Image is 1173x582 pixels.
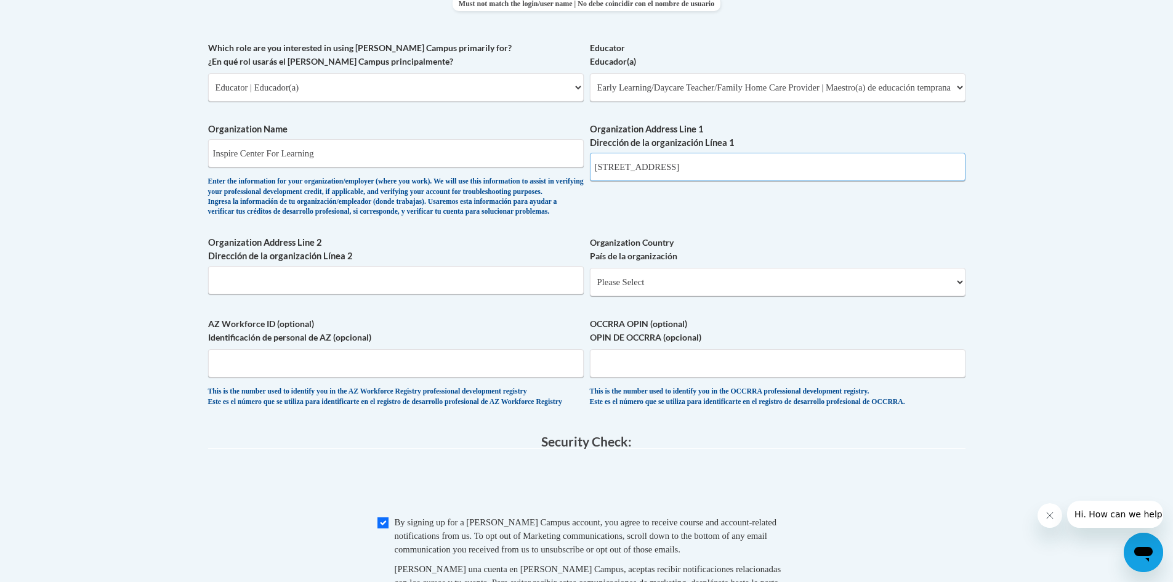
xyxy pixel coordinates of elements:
[208,41,584,68] label: Which role are you interested in using [PERSON_NAME] Campus primarily for? ¿En qué rol usarás el ...
[208,236,584,263] label: Organization Address Line 2 Dirección de la organización Línea 2
[1067,501,1163,528] iframe: Message from company
[493,461,680,509] iframe: reCAPTCHA
[590,123,965,150] label: Organization Address Line 1 Dirección de la organización Línea 1
[590,317,965,344] label: OCCRRA OPIN (optional) OPIN DE OCCRRA (opcional)
[590,387,965,407] div: This is the number used to identify you in the OCCRRA professional development registry. Este es ...
[590,41,965,68] label: Educator Educador(a)
[208,317,584,344] label: AZ Workforce ID (optional) Identificación de personal de AZ (opcional)
[1124,533,1163,572] iframe: Button to launch messaging window
[208,266,584,294] input: Metadata input
[208,139,584,168] input: Metadata input
[7,9,100,18] span: Hi. How can we help?
[208,387,584,407] div: This is the number used to identify you in the AZ Workforce Registry professional development reg...
[208,177,584,217] div: Enter the information for your organization/employer (where you work). We will use this informati...
[590,236,965,263] label: Organization Country País de la organización
[590,153,965,181] input: Metadata input
[395,517,777,554] span: By signing up for a [PERSON_NAME] Campus account, you agree to receive course and account-related...
[541,434,632,449] span: Security Check:
[1038,503,1062,528] iframe: Close message
[208,123,584,136] label: Organization Name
